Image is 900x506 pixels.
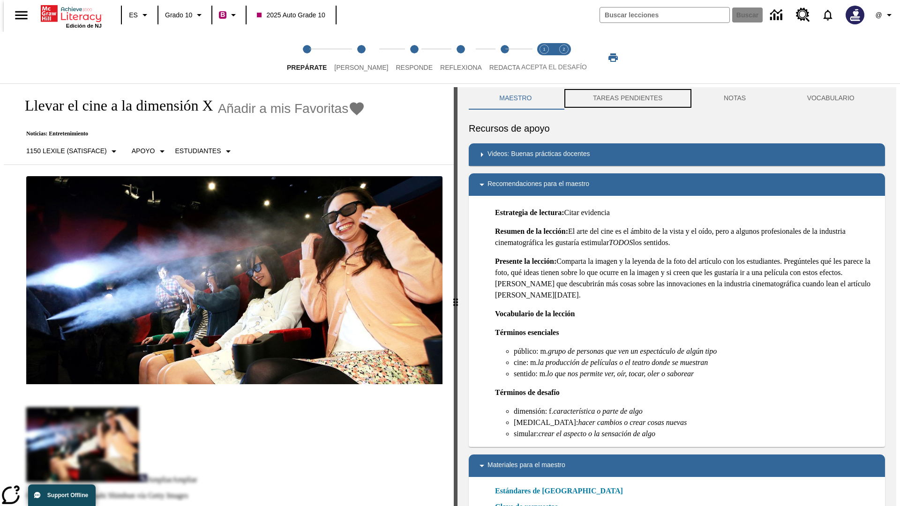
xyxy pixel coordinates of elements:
[26,176,442,384] img: El panel situado frente a los asientos rocía con agua nebulizada al feliz público en un cine equi...
[433,32,489,83] button: Reflexiona step 4 of 5
[495,310,575,318] strong: Vocabulario de la lección
[870,7,900,23] button: Perfil/Configuración
[495,207,877,218] p: Citar evidencia
[875,10,882,20] span: @
[495,208,564,216] strong: Estrategia de lectura:
[129,10,138,20] span: ES
[776,87,885,110] button: VOCABULARIO
[388,32,440,83] button: Responde step 3 of 5
[41,3,102,29] div: Portada
[15,130,365,137] p: Noticias: Entretenimiento
[816,3,840,27] a: Notificaciones
[790,2,816,28] a: Centro de recursos, Se abrirá en una pestaña nueva.
[440,64,482,71] span: Reflexiona
[578,418,687,426] em: hacer cambios o crear cosas nuevas
[514,346,877,357] li: público: m.
[495,485,629,497] a: Estándares de [GEOGRAPHIC_DATA]
[487,179,589,190] p: Recomendaciones para el maestro
[600,7,729,22] input: Buscar campo
[554,257,556,265] strong: :
[514,417,877,428] li: [MEDICAL_DATA]:
[128,143,172,160] button: Tipo de apoyo, Apoyo
[521,63,587,71] span: ACEPTA EL DESAFÍO
[514,406,877,417] li: dimensión: f.
[218,100,366,117] button: Añadir a mis Favoritas - Llevar el cine a la dimensión X
[218,101,349,116] span: Añadir a mis Favoritas
[495,227,568,235] strong: Resumen de la lección:
[514,428,877,439] li: simular:
[495,226,877,248] p: El arte del cine es el ámbito de la vista y el oído, pero a algunos profesionales de la industria...
[396,64,433,71] span: Responde
[495,256,877,301] p: Comparta la imagen y la leyenda de la foto del artículo con los estudiantes. Pregúnteles qué les ...
[4,87,454,501] div: reading
[469,173,885,196] div: Recomendaciones para el maestro
[334,64,388,71] span: [PERSON_NAME]
[495,257,554,265] strong: Presente la lección
[215,7,243,23] button: Boost El color de la clase es rojo violeta. Cambiar el color de la clase.
[495,328,559,336] strong: Términos esenciales
[482,32,528,83] button: Redacta step 5 of 5
[765,2,790,28] a: Centro de información
[66,23,102,29] span: Edición de NJ
[538,358,708,366] em: la producción de películas o el teatro donde se muestran
[514,357,877,368] li: cine: m.
[553,407,642,415] em: característica o parte de algo
[487,149,590,160] p: Videos: Buenas prácticas docentes
[469,87,562,110] button: Maestro
[562,87,693,110] button: TAREAS PENDIENTES
[693,87,777,110] button: NOTAS
[175,146,221,156] p: Estudiantes
[562,47,565,52] text: 2
[28,484,96,506] button: Support Offline
[531,32,558,83] button: Acepta el desafío lee step 1 of 2
[550,32,577,83] button: Acepta el desafío contesta step 2 of 2
[15,97,213,114] h1: Llevar el cine a la dimensión X
[257,10,325,20] span: 2025 Auto Grade 10
[172,143,238,160] button: Seleccionar estudiante
[47,492,88,499] span: Support Offline
[514,368,877,379] li: sentido: m.
[548,347,717,355] em: grupo de personas que ven un espectáculo de algún tipo
[495,388,560,396] strong: Términos de desafío
[279,32,334,83] button: Prepárate step 1 of 5
[547,370,694,378] em: lo que nos permite ver, oír, tocar, oler o saborear
[161,7,209,23] button: Grado: Grado 10, Elige un grado
[469,87,885,110] div: Instructional Panel Tabs
[327,32,396,83] button: Lee step 2 of 5
[220,9,225,21] span: B
[457,87,896,506] div: activity
[125,7,155,23] button: Lenguaje: ES, Selecciona un idioma
[469,454,885,477] div: Materiales para el maestro
[840,3,870,27] button: Escoja un nuevo avatar
[598,49,628,66] button: Imprimir
[26,146,107,156] p: 1150 Lexile (Satisface)
[609,238,633,246] em: TODOS
[454,87,457,506] div: Pulsa la tecla de intro o la barra espaciadora y luego presiona las flechas de derecha e izquierd...
[489,64,520,71] span: Redacta
[538,430,655,438] em: crear el aspecto o la sensación de algo
[543,47,545,52] text: 1
[846,6,864,24] img: Avatar
[7,1,35,29] button: Abrir el menú lateral
[22,143,123,160] button: Seleccione Lexile, 1150 Lexile (Satisface)
[469,121,885,136] h6: Recursos de apoyo
[132,146,155,156] p: Apoyo
[487,460,565,471] p: Materiales para el maestro
[287,64,327,71] span: Prepárate
[165,10,192,20] span: Grado 10
[469,143,885,166] div: Videos: Buenas prácticas docentes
